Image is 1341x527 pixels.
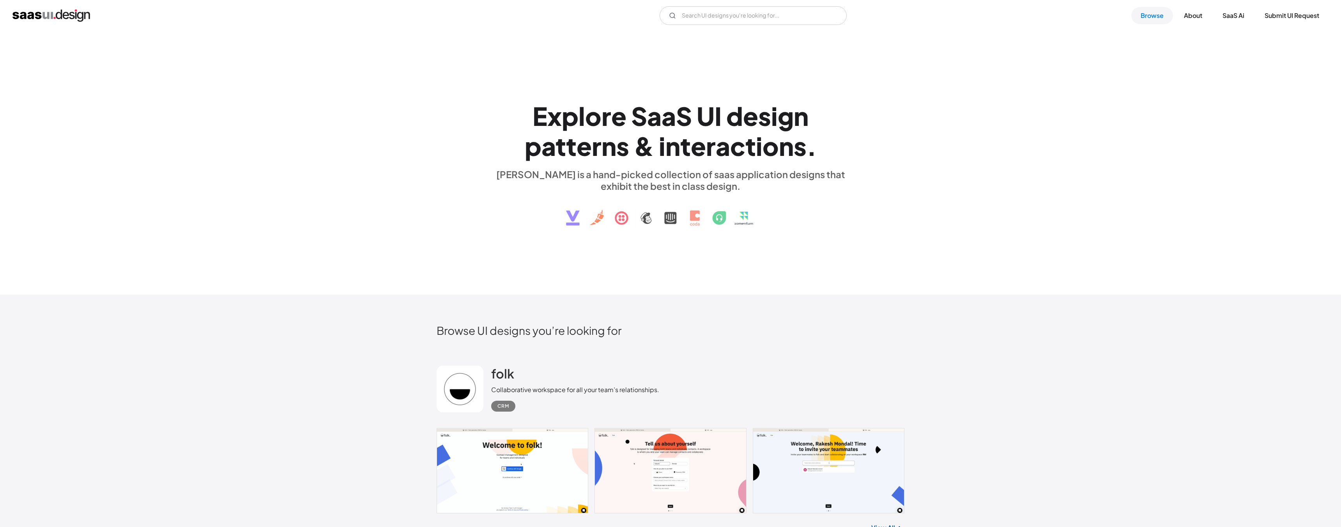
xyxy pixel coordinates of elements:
[491,366,514,385] a: folk
[491,101,850,161] h1: Explore SaaS UI design patterns & interactions.
[491,366,514,381] h2: folk
[1175,7,1212,24] a: About
[497,401,509,411] div: CRM
[1131,7,1173,24] a: Browse
[1255,7,1329,24] a: Submit UI Request
[491,385,659,394] div: Collaborative workspace for all your team’s relationships.
[660,6,847,25] input: Search UI designs you're looking for...
[552,192,789,232] img: text, icon, saas logo
[437,324,904,337] h2: Browse UI designs you’re looking for
[1213,7,1254,24] a: SaaS Ai
[491,168,850,192] div: [PERSON_NAME] is a hand-picked collection of saas application designs that exhibit the best in cl...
